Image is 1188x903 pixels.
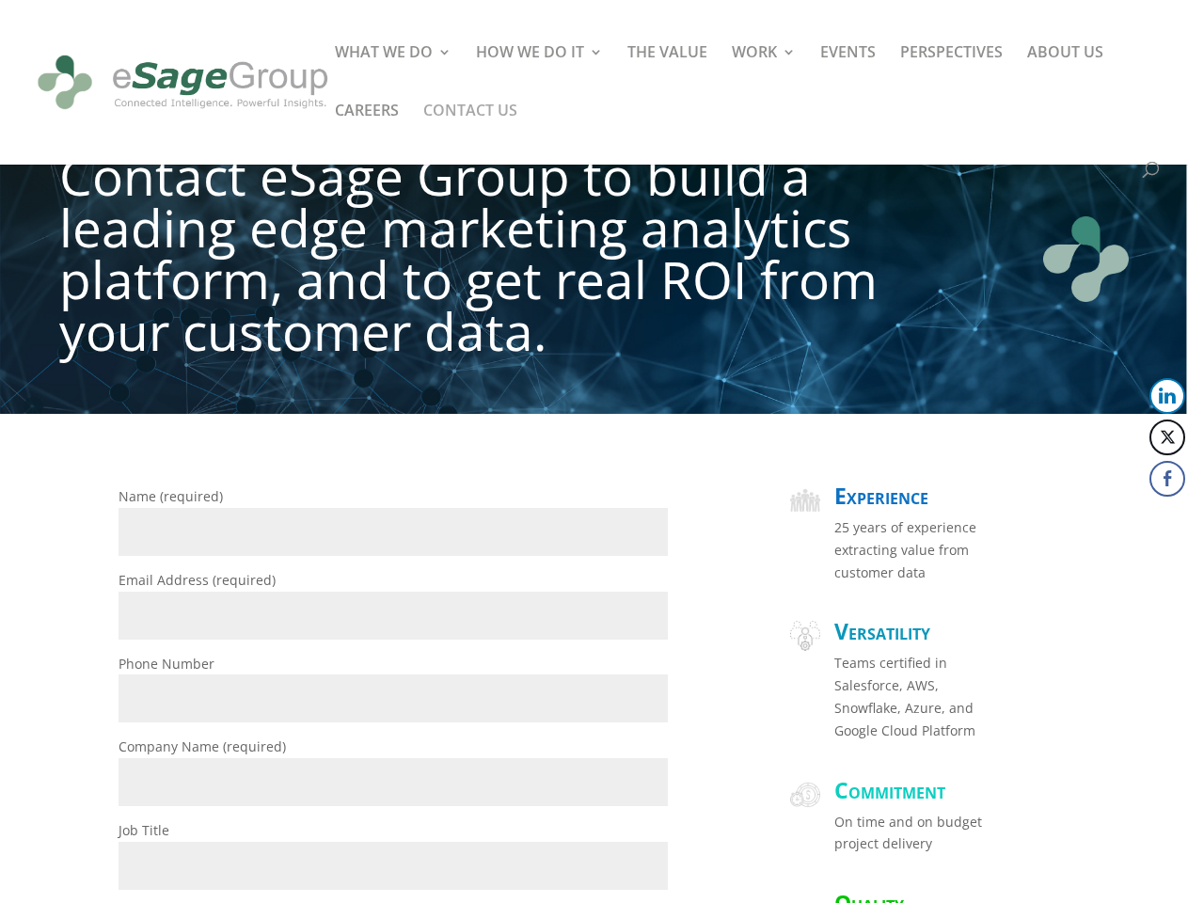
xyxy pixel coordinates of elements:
[834,481,928,511] span: Experience
[1149,378,1185,414] button: LinkedIn Share
[119,758,668,806] input: Company Name (required)
[119,508,668,556] input: Name (required)
[900,45,1003,103] a: PERSPECTIVES
[119,487,668,541] label: Name (required)
[627,45,707,103] a: THE VALUE
[476,45,603,103] a: HOW WE DO IT
[834,811,999,856] p: On time and on budget project delivery
[1027,45,1103,103] a: ABOUT US
[423,103,517,162] a: CONTACT US
[119,571,668,625] label: Email Address (required)
[732,45,796,103] a: WORK
[834,616,930,646] span: Versatility
[834,516,999,583] p: 25 years of experience extracting value from customer data
[119,737,668,791] label: Company Name (required)
[1149,461,1185,497] button: Facebook Share
[119,592,668,640] input: Email Address (required)
[335,103,399,162] a: CAREERS
[834,775,945,805] span: Commitment
[119,842,668,890] input: Job Title
[119,674,668,722] input: Phone Number
[32,41,334,124] img: eSage Group
[1149,420,1185,455] button: Twitter Share
[119,821,668,875] label: Job Title
[59,150,932,381] h1: Contact eSage Group to build a leading edge marketing analytics platform, and to get real ROI fro...
[119,655,668,708] label: Phone Number
[335,45,451,103] a: WHAT WE DO
[820,45,876,103] a: EVENTS
[834,652,999,741] p: Teams certified in Salesforce, AWS, Snowflake, Azure, and Google Cloud Platform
